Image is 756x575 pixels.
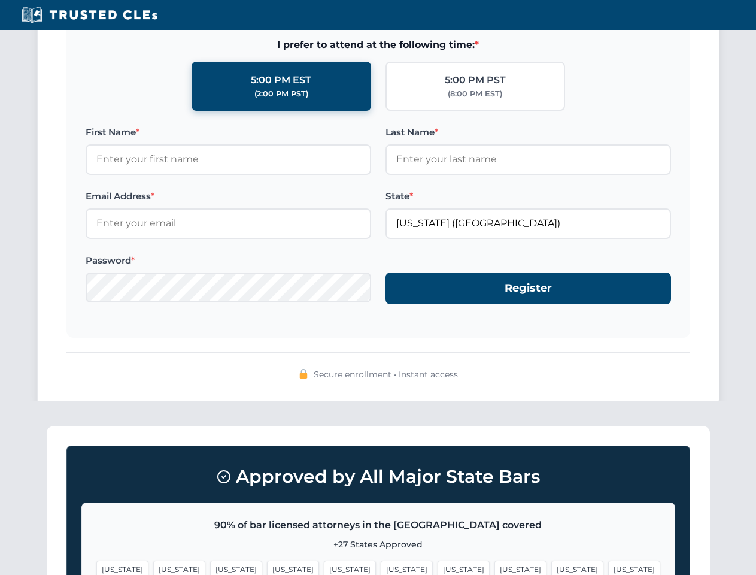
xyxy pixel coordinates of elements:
[81,461,675,493] h3: Approved by All Major State Bars
[385,273,671,304] button: Register
[314,368,458,381] span: Secure enrollment • Instant access
[385,208,671,238] input: Florida (FL)
[448,88,502,100] div: (8:00 PM EST)
[385,189,671,204] label: State
[86,208,371,238] input: Enter your email
[18,6,161,24] img: Trusted CLEs
[96,517,660,533] p: 90% of bar licensed attorneys in the [GEOGRAPHIC_DATA] covered
[445,72,506,88] div: 5:00 PM PST
[86,125,371,140] label: First Name
[251,72,311,88] div: 5:00 PM EST
[86,189,371,204] label: Email Address
[299,369,308,379] img: 🔒
[86,37,671,53] span: I prefer to attend at the following time:
[385,125,671,140] label: Last Name
[385,144,671,174] input: Enter your last name
[254,88,308,100] div: (2:00 PM PST)
[86,253,371,268] label: Password
[96,538,660,551] p: +27 States Approved
[86,144,371,174] input: Enter your first name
